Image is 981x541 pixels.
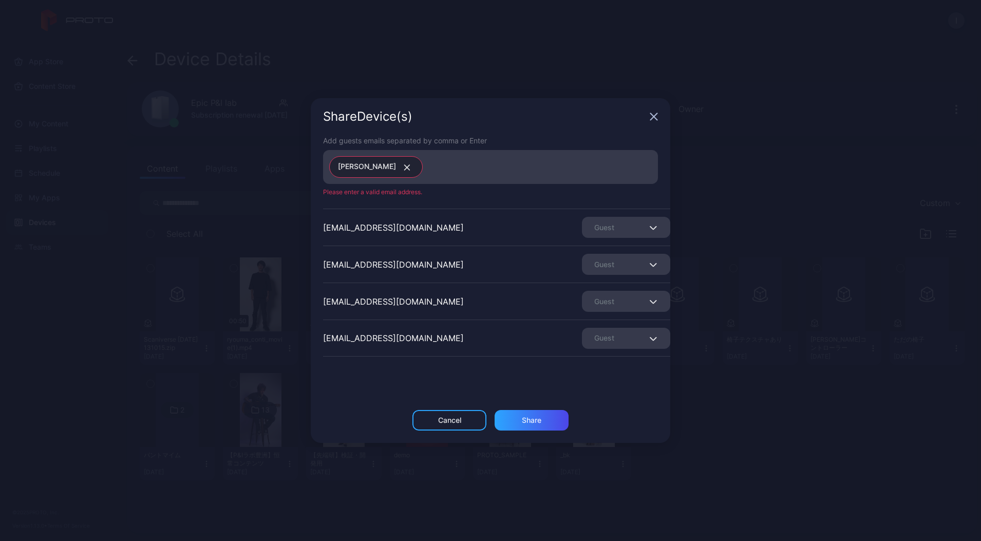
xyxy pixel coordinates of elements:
[323,332,464,344] div: [EMAIL_ADDRESS][DOMAIN_NAME]
[323,110,646,123] div: Share Device (s)
[412,410,486,431] button: Cancel
[438,416,461,424] div: Cancel
[582,254,670,275] button: Guest
[323,258,464,271] div: [EMAIL_ADDRESS][DOMAIN_NAME]
[323,221,464,234] div: [EMAIL_ADDRESS][DOMAIN_NAME]
[323,135,658,146] div: Add guests emails separated by comma or Enter
[311,188,670,196] div: Please enter a valid email address.
[582,217,670,238] button: Guest
[582,291,670,312] button: Guest
[522,416,541,424] div: Share
[338,160,396,174] span: [PERSON_NAME]
[495,410,569,431] button: Share
[323,295,464,308] div: [EMAIL_ADDRESS][DOMAIN_NAME]
[582,328,670,349] button: Guest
